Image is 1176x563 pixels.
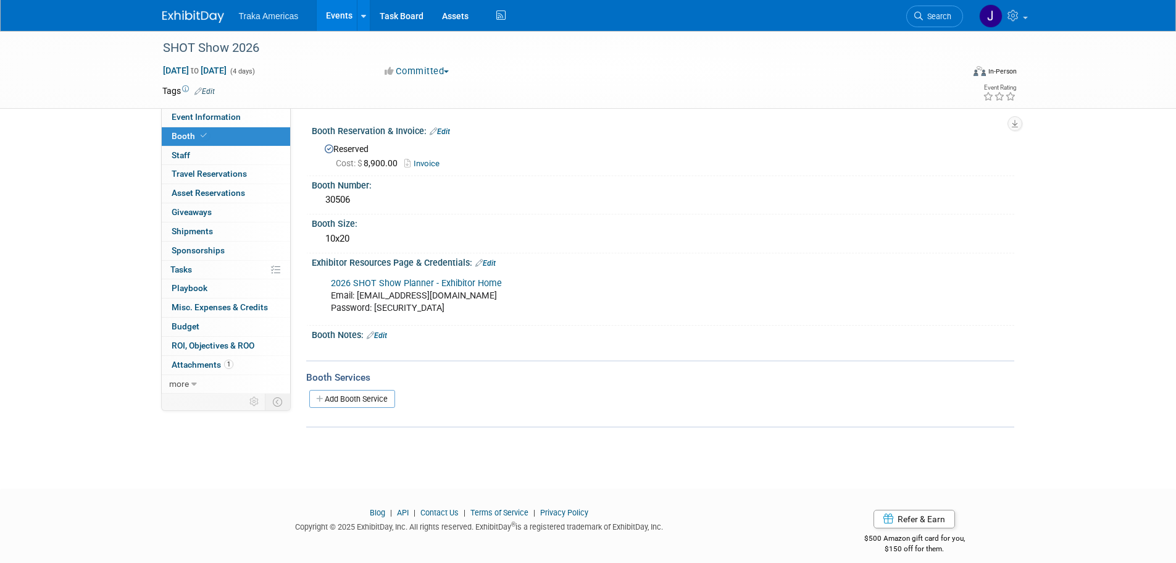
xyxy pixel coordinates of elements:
div: In-Person [988,67,1017,76]
span: (4 days) [229,67,255,75]
a: Misc. Expenses & Credits [162,298,290,317]
span: Traka Americas [239,11,299,21]
a: Edit [367,331,387,340]
sup: ® [511,521,515,528]
i: Booth reservation complete [201,132,207,139]
div: Booth Notes: [312,326,1014,342]
a: Asset Reservations [162,184,290,203]
a: Blog [370,508,385,517]
a: Playbook [162,279,290,298]
span: Booth [172,131,209,141]
span: Event Information [172,112,241,122]
a: Shipments [162,222,290,241]
span: Tasks [170,265,192,274]
div: $150 off for them. [815,544,1014,554]
div: Booth Services [306,371,1014,384]
span: | [461,508,469,517]
a: Search [906,6,963,27]
span: | [530,508,538,517]
a: Refer & Earn [874,510,955,528]
img: ExhibitDay [162,11,224,23]
span: ROI, Objectives & ROO [172,341,254,350]
a: Add Booth Service [309,390,395,408]
span: | [411,508,419,517]
a: Staff [162,146,290,165]
div: Event Rating [983,85,1016,91]
td: Tags [162,85,215,97]
div: Booth Number: [312,176,1014,192]
img: Jamie Saenz [979,4,1003,28]
span: Cost: $ [336,158,364,168]
a: Attachments1 [162,356,290,375]
a: Terms of Service [470,508,528,517]
span: 1 [224,360,233,369]
div: 30506 [321,190,1005,210]
a: Travel Reservations [162,165,290,184]
span: Misc. Expenses & Credits [172,302,268,312]
a: Event Information [162,108,290,127]
a: Tasks [162,261,290,279]
div: Exhibitor Resources Page & Credentials: [312,253,1014,269]
div: Event Format [890,64,1017,83]
span: Attachments [172,360,233,370]
span: to [189,66,201,75]
div: Booth Size: [312,214,1014,230]
a: Invoice [404,159,446,168]
a: more [162,375,290,394]
span: Giveaways [172,207,212,217]
a: 2026 SHOT Show Planner - Exhibitor Home [331,278,502,289]
span: more [169,379,189,389]
span: [DATE] [DATE] [162,65,227,76]
div: Copyright © 2025 ExhibitDay, Inc. All rights reserved. ExhibitDay is a registered trademark of Ex... [162,519,797,533]
span: Staff [172,150,190,160]
a: Edit [475,259,496,268]
button: Committed [380,65,454,78]
td: Toggle Event Tabs [265,394,290,410]
span: Budget [172,321,199,331]
div: Email: [EMAIL_ADDRESS][DOMAIN_NAME] Password: [SECURITY_DATA] [322,271,878,321]
span: Playbook [172,283,207,293]
span: Search [923,12,951,21]
a: Contact Us [420,508,459,517]
a: ROI, Objectives & ROO [162,337,290,355]
div: $500 Amazon gift card for you, [815,525,1014,554]
a: Edit [430,127,450,136]
a: Budget [162,318,290,336]
a: API [397,508,409,517]
a: Edit [194,87,215,96]
a: Booth [162,127,290,146]
a: Sponsorships [162,242,290,260]
div: Reserved [321,140,1005,170]
span: 8,900.00 [336,158,402,168]
span: Asset Reservations [172,188,245,198]
a: Privacy Policy [540,508,588,517]
td: Personalize Event Tab Strip [244,394,265,410]
span: Sponsorships [172,245,225,255]
span: Shipments [172,226,213,236]
img: Format-Inperson.png [974,66,986,76]
a: Giveaways [162,203,290,222]
div: 10x20 [321,229,1005,248]
span: | [387,508,395,517]
span: Travel Reservations [172,169,247,179]
div: Booth Reservation & Invoice: [312,122,1014,138]
div: SHOT Show 2026 [159,37,945,59]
